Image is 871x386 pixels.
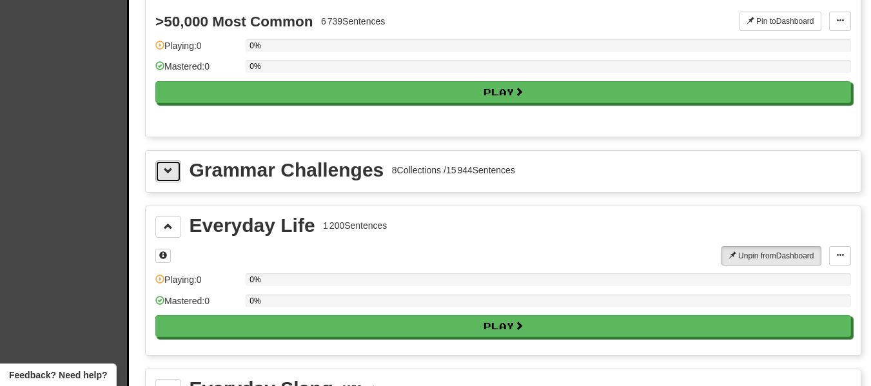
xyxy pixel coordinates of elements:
div: >50,000 Most Common [155,14,313,30]
button: Unpin fromDashboard [721,246,821,265]
span: Open feedback widget [9,369,107,381]
div: Mastered: 0 [155,60,239,81]
div: Grammar Challenges [190,160,384,180]
div: Mastered: 0 [155,294,239,316]
button: Play [155,315,851,337]
div: 6 739 Sentences [321,15,385,28]
div: Everyday Life [190,216,315,235]
div: Playing: 0 [155,273,239,294]
div: 1 200 Sentences [323,219,387,232]
div: Playing: 0 [155,39,239,61]
button: Pin toDashboard [739,12,821,31]
button: Play [155,81,851,103]
div: 8 Collections / 15 944 Sentences [392,164,515,177]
